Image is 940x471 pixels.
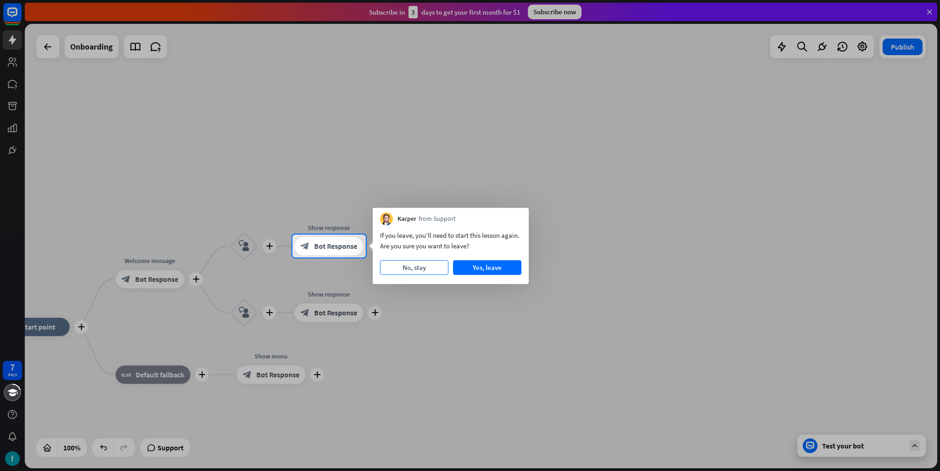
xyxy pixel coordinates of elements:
[419,214,456,224] span: from Support
[380,260,448,275] button: No, stay
[453,260,521,275] button: Yes, leave
[301,241,310,251] i: block_bot_response
[380,230,521,251] div: If you leave, you’ll need to start this lesson again. Are you sure you want to leave?
[7,4,35,31] button: Open LiveChat chat widget
[397,214,416,224] span: Kacper
[314,241,358,251] span: Bot Response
